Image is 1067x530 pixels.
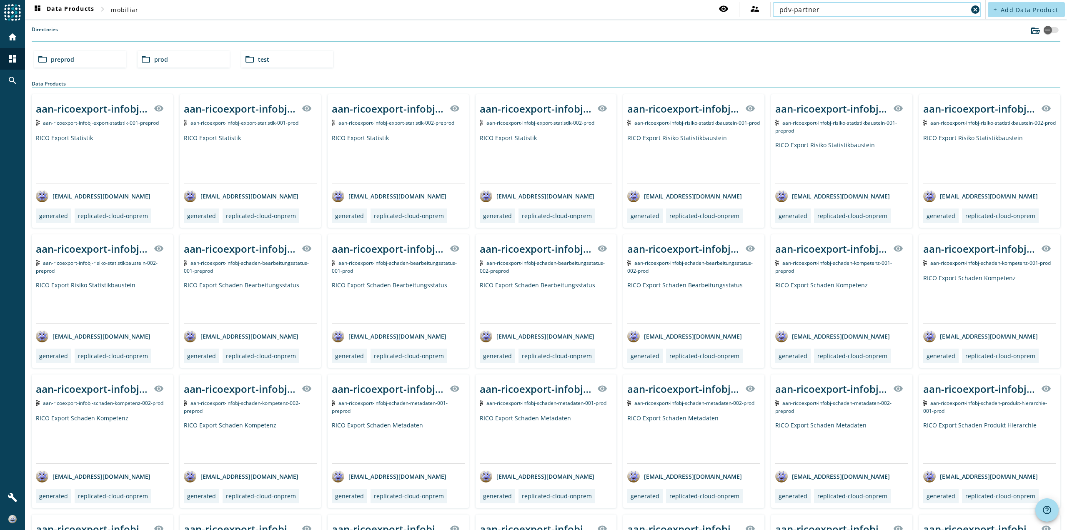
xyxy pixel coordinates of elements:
[36,102,149,116] div: aan-ricoexport-infobj-export-statistik-001-_stage_
[154,55,168,63] span: prod
[627,134,760,183] div: RICO Export Risiko Statistikbaustein
[745,103,755,113] mat-icon: visibility
[627,190,640,202] img: avatar
[332,470,446,482] div: [EMAIL_ADDRESS][DOMAIN_NAME]
[631,212,659,220] div: generated
[39,492,68,500] div: generated
[480,400,483,406] img: Kafka Topic: aan-ricoexport-infobj-schaden-metadaten-001-prod
[36,190,150,202] div: [EMAIL_ADDRESS][DOMAIN_NAME]
[965,352,1035,360] div: replicated-cloud-onprem
[745,244,755,254] mat-icon: visibility
[480,414,613,463] div: RICO Export Schaden Metadaten
[480,281,613,323] div: RICO Export Schaden Bearbeitungsstatus
[33,5,94,15] span: Data Products
[1001,6,1058,14] span: Add Data Product
[141,54,151,64] mat-icon: folder_open
[923,260,927,266] img: Kafka Topic: aan-ricoexport-infobj-schaden-kompetenz-001-prod
[450,384,460,394] mat-icon: visibility
[184,190,196,202] img: avatar
[480,102,593,116] div: aan-ricoexport-infobj-export-statistik-002-_stage_
[775,400,779,406] img: Kafka Topic: aan-ricoexport-infobj-schaden-metadaten-002-preprod
[927,212,955,220] div: generated
[332,102,445,116] div: aan-ricoexport-infobj-export-statistik-002-_stage_
[190,119,298,126] span: Kafka Topic: aan-ricoexport-infobj-export-statistik-001-prod
[669,352,739,360] div: replicated-cloud-onprem
[923,330,1038,342] div: [EMAIL_ADDRESS][DOMAIN_NAME]
[36,330,48,342] img: avatar
[480,190,594,202] div: [EMAIL_ADDRESS][DOMAIN_NAME]
[36,120,40,126] img: Kafka Topic: aan-ricoexport-infobj-export-statistik-001-preprod
[627,470,742,482] div: [EMAIL_ADDRESS][DOMAIN_NAME]
[36,470,48,482] img: avatar
[923,421,1056,463] div: RICO Export Schaden Produkt Hierarchie
[154,103,164,113] mat-icon: visibility
[480,134,613,183] div: RICO Export Statistik
[627,260,631,266] img: Kafka Topic: aan-ricoexport-infobj-schaden-bearbeitungsstatus-002-prod
[187,212,216,220] div: generated
[184,470,298,482] div: [EMAIL_ADDRESS][DOMAIN_NAME]
[775,190,890,202] div: [EMAIL_ADDRESS][DOMAIN_NAME]
[332,190,344,202] img: avatar
[1041,103,1051,113] mat-icon: visibility
[923,470,936,482] img: avatar
[98,4,108,14] mat-icon: chevron_right
[332,330,344,342] img: avatar
[36,260,40,266] img: Kafka Topic: aan-ricoexport-infobj-risiko-statistikbaustein-002-preprod
[627,382,740,396] div: aan-ricoexport-infobj-schaden-metadaten-002-_stage_
[627,259,753,274] span: Kafka Topic: aan-ricoexport-infobj-schaden-bearbeitungsstatus-002-prod
[631,352,659,360] div: generated
[927,352,955,360] div: generated
[36,190,48,202] img: avatar
[78,212,148,220] div: replicated-cloud-onprem
[750,4,760,14] mat-icon: supervisor_account
[335,212,364,220] div: generated
[226,352,296,360] div: replicated-cloud-onprem
[627,330,742,342] div: [EMAIL_ADDRESS][DOMAIN_NAME]
[631,492,659,500] div: generated
[522,352,592,360] div: replicated-cloud-onprem
[775,421,908,463] div: RICO Export Schaden Metadaten
[775,141,908,183] div: RICO Export Risiko Statistikbaustein
[36,414,169,463] div: RICO Export Schaden Kompetenz
[36,470,150,482] div: [EMAIL_ADDRESS][DOMAIN_NAME]
[775,190,788,202] img: avatar
[332,242,445,256] div: aan-ricoexport-infobj-schaden-bearbeitungsstatus-001-_stage_
[779,492,807,500] div: generated
[332,382,445,396] div: aan-ricoexport-infobj-schaden-metadaten-001-_stage_
[486,399,606,407] span: Kafka Topic: aan-ricoexport-infobj-schaden-metadaten-001-prod
[634,399,754,407] span: Kafka Topic: aan-ricoexport-infobj-schaden-metadaten-002-prod
[923,190,936,202] img: avatar
[32,26,58,41] label: Directories
[374,352,444,360] div: replicated-cloud-onprem
[597,244,607,254] mat-icon: visibility
[4,4,21,21] img: spoud-logo.svg
[965,492,1035,500] div: replicated-cloud-onprem
[927,492,955,500] div: generated
[486,119,594,126] span: Kafka Topic: aan-ricoexport-infobj-export-statistik-002-prod
[775,330,788,342] img: avatar
[184,259,309,274] span: Kafka Topic: aan-ricoexport-infobj-schaden-bearbeitungsstatus-001-preprod
[184,120,188,126] img: Kafka Topic: aan-ricoexport-infobj-export-statistik-001-prod
[108,2,142,17] button: mobiliar
[745,384,755,394] mat-icon: visibility
[1041,384,1051,394] mat-icon: visibility
[923,382,1036,396] div: aan-ricoexport-infobj-schaden-produkt-hierarchie-001-_stage_
[893,384,903,394] mat-icon: visibility
[627,470,640,482] img: avatar
[332,421,465,463] div: RICO Export Schaden Metadaten
[775,119,897,134] span: Kafka Topic: aan-ricoexport-infobj-risiko-statistikbaustein-001-preprod
[36,400,40,406] img: Kafka Topic: aan-ricoexport-infobj-schaden-kompetenz-002-prod
[36,330,150,342] div: [EMAIL_ADDRESS][DOMAIN_NAME]
[669,492,739,500] div: replicated-cloud-onprem
[923,400,927,406] img: Kafka Topic: aan-ricoexport-infobj-schaden-produkt-hierarchie-001-prod
[923,102,1036,116] div: aan-ricoexport-infobj-risiko-statistikbaustein-002-_stage_
[374,212,444,220] div: replicated-cloud-onprem
[302,384,312,394] mat-icon: visibility
[597,103,607,113] mat-icon: visibility
[817,352,887,360] div: replicated-cloud-onprem
[817,492,887,500] div: replicated-cloud-onprem
[245,54,255,64] mat-icon: folder_open
[8,75,18,85] mat-icon: search
[775,102,888,116] div: aan-ricoexport-infobj-risiko-statistikbaustein-001-_stage_
[184,382,297,396] div: aan-ricoexport-infobj-schaden-kompetenz-002-_stage_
